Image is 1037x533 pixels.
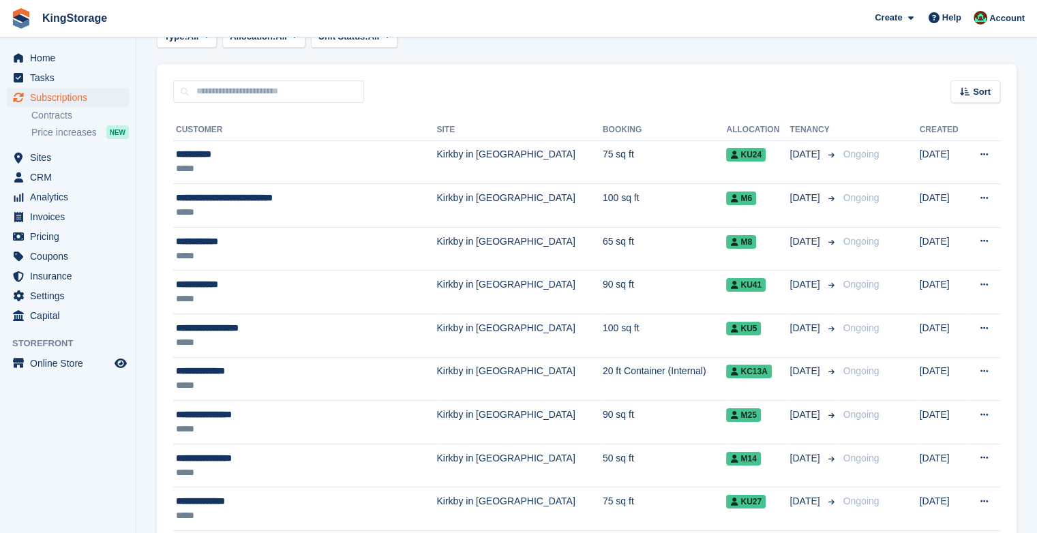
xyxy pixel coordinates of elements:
span: Insurance [30,266,112,286]
span: Settings [30,286,112,305]
span: Tasks [30,68,112,87]
td: 100 sq ft [603,314,727,358]
td: [DATE] [919,314,965,358]
span: Ongoing [843,192,879,203]
a: Price increases NEW [31,125,129,140]
th: Tenancy [790,119,837,141]
span: KU41 [726,278,766,292]
span: Pricing [30,227,112,246]
a: menu [7,48,129,67]
td: [DATE] [919,271,965,314]
a: Preview store [112,355,129,371]
a: menu [7,306,129,325]
span: Help [942,11,961,25]
span: Capital [30,306,112,325]
span: M6 [726,192,756,205]
a: KingStorage [37,7,112,29]
span: Subscriptions [30,88,112,107]
td: Kirkby in [GEOGRAPHIC_DATA] [436,140,602,184]
a: menu [7,354,129,373]
td: [DATE] [919,487,965,531]
td: Kirkby in [GEOGRAPHIC_DATA] [436,401,602,444]
a: menu [7,286,129,305]
span: [DATE] [790,451,822,466]
span: KU27 [726,495,766,508]
td: [DATE] [919,401,965,444]
span: M14 [726,452,760,466]
td: Kirkby in [GEOGRAPHIC_DATA] [436,444,602,487]
td: 90 sq ft [603,271,727,314]
div: NEW [106,125,129,139]
span: Ongoing [843,322,879,333]
td: Kirkby in [GEOGRAPHIC_DATA] [436,314,602,358]
td: [DATE] [919,227,965,271]
td: 75 sq ft [603,140,727,184]
span: [DATE] [790,277,822,292]
span: Create [875,11,902,25]
th: Site [436,119,602,141]
a: menu [7,187,129,207]
span: [DATE] [790,234,822,249]
a: menu [7,148,129,167]
span: Storefront [12,337,136,350]
span: Sort [973,85,991,99]
td: 100 sq ft [603,184,727,228]
th: Customer [173,119,436,141]
td: 20 ft Container (Internal) [603,357,727,401]
span: Coupons [30,247,112,266]
img: stora-icon-8386f47178a22dfd0bd8f6a31ec36ba5ce8667c1dd55bd0f319d3a0aa187defe.svg [11,8,31,29]
td: [DATE] [919,444,965,487]
td: [DATE] [919,357,965,401]
span: [DATE] [790,321,822,335]
td: Kirkby in [GEOGRAPHIC_DATA] [436,271,602,314]
span: KU24 [726,148,766,162]
span: [DATE] [790,191,822,205]
span: Analytics [30,187,112,207]
span: [DATE] [790,494,822,508]
span: Ongoing [843,365,879,376]
span: Online Store [30,354,112,373]
a: menu [7,88,129,107]
a: menu [7,168,129,187]
td: 50 sq ft [603,444,727,487]
span: M8 [726,235,756,249]
a: menu [7,266,129,286]
span: KU5 [726,322,761,335]
span: [DATE] [790,408,822,422]
td: Kirkby in [GEOGRAPHIC_DATA] [436,184,602,228]
span: Invoices [30,207,112,226]
span: Price increases [31,126,97,139]
span: Ongoing [843,496,879,506]
a: menu [7,68,129,87]
td: Kirkby in [GEOGRAPHIC_DATA] [436,487,602,531]
span: M25 [726,408,760,422]
span: Sites [30,148,112,167]
span: [DATE] [790,147,822,162]
td: 65 sq ft [603,227,727,271]
span: Ongoing [843,409,879,420]
span: Ongoing [843,453,879,463]
td: 90 sq ft [603,401,727,444]
a: menu [7,247,129,266]
img: John King [974,11,987,25]
td: [DATE] [919,140,965,184]
span: KC13A [726,365,771,378]
span: Ongoing [843,236,879,247]
th: Booking [603,119,727,141]
td: 75 sq ft [603,487,727,531]
span: Account [989,12,1025,25]
th: Allocation [726,119,790,141]
span: [DATE] [790,364,822,378]
a: menu [7,207,129,226]
span: CRM [30,168,112,187]
span: Ongoing [843,279,879,290]
a: Contracts [31,109,129,122]
span: Home [30,48,112,67]
td: Kirkby in [GEOGRAPHIC_DATA] [436,227,602,271]
th: Created [919,119,965,141]
td: Kirkby in [GEOGRAPHIC_DATA] [436,357,602,401]
span: Ongoing [843,149,879,159]
td: [DATE] [919,184,965,228]
a: menu [7,227,129,246]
